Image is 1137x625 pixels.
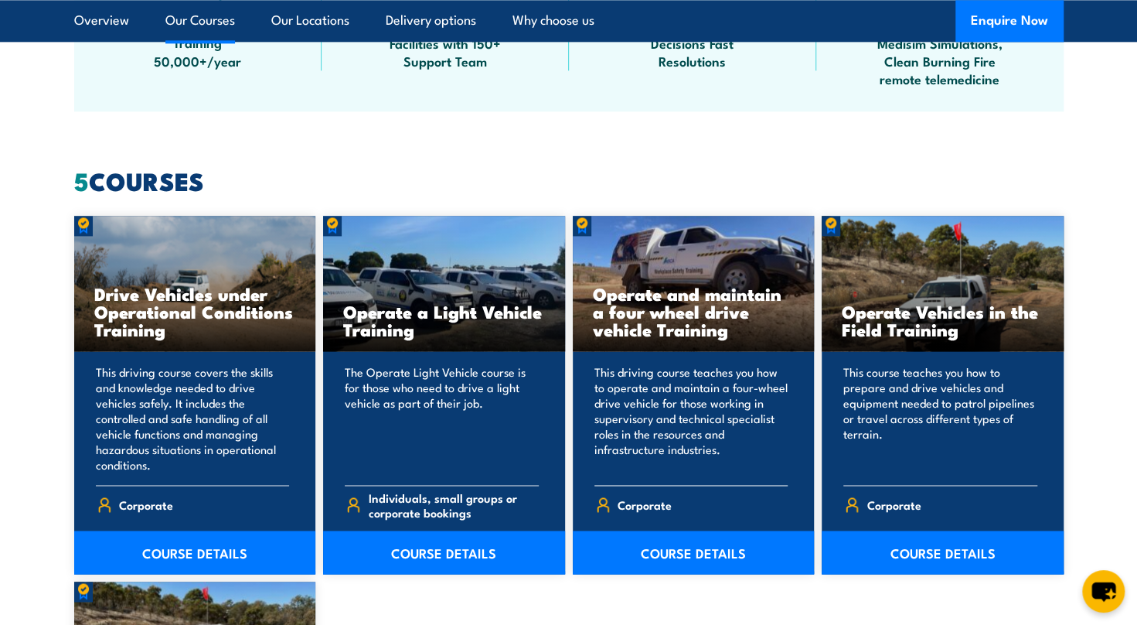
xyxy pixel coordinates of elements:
a: COURSE DETAILS [323,531,565,574]
p: This driving course covers the skills and knowledge needed to drive vehicles safely. It includes ... [96,364,290,473]
span: Individuals, small groups or corporate bookings [369,490,539,520]
span: Fast Response Fast Decisions Fast Resolutions [623,15,762,70]
a: COURSE DETAILS [573,531,815,574]
span: Technology, VR, Medisim Simulations, Clean Burning Fire remote telemedicine [870,15,1009,88]
h3: Operate Vehicles in the Field Training [842,302,1043,338]
p: The Operate Light Vehicle course is for those who need to drive a light vehicle as part of their ... [345,364,539,473]
p: This course teaches you how to prepare and drive vehicles and equipment needed to patrol pipeline... [843,364,1037,473]
span: Australia Wide Training 50,000+/year [128,15,267,70]
span: Corporate [867,493,921,517]
h2: COURSES [74,169,1064,191]
a: COURSE DETAILS [822,531,1064,574]
h3: Operate a Light Vehicle Training [343,302,545,338]
button: chat-button [1082,570,1125,613]
span: Corporate [618,493,672,517]
a: COURSE DETAILS [74,531,316,574]
h3: Drive Vehicles under Operational Conditions Training [94,285,296,338]
span: Specialist Training Facilities with 150+ Support Team [376,15,515,70]
strong: 5 [74,161,89,200]
h3: Operate and maintain a four wheel drive vehicle Training [593,285,795,338]
span: Corporate [119,493,173,517]
p: This driving course teaches you how to operate and maintain a four-wheel drive vehicle for those ... [594,364,788,473]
